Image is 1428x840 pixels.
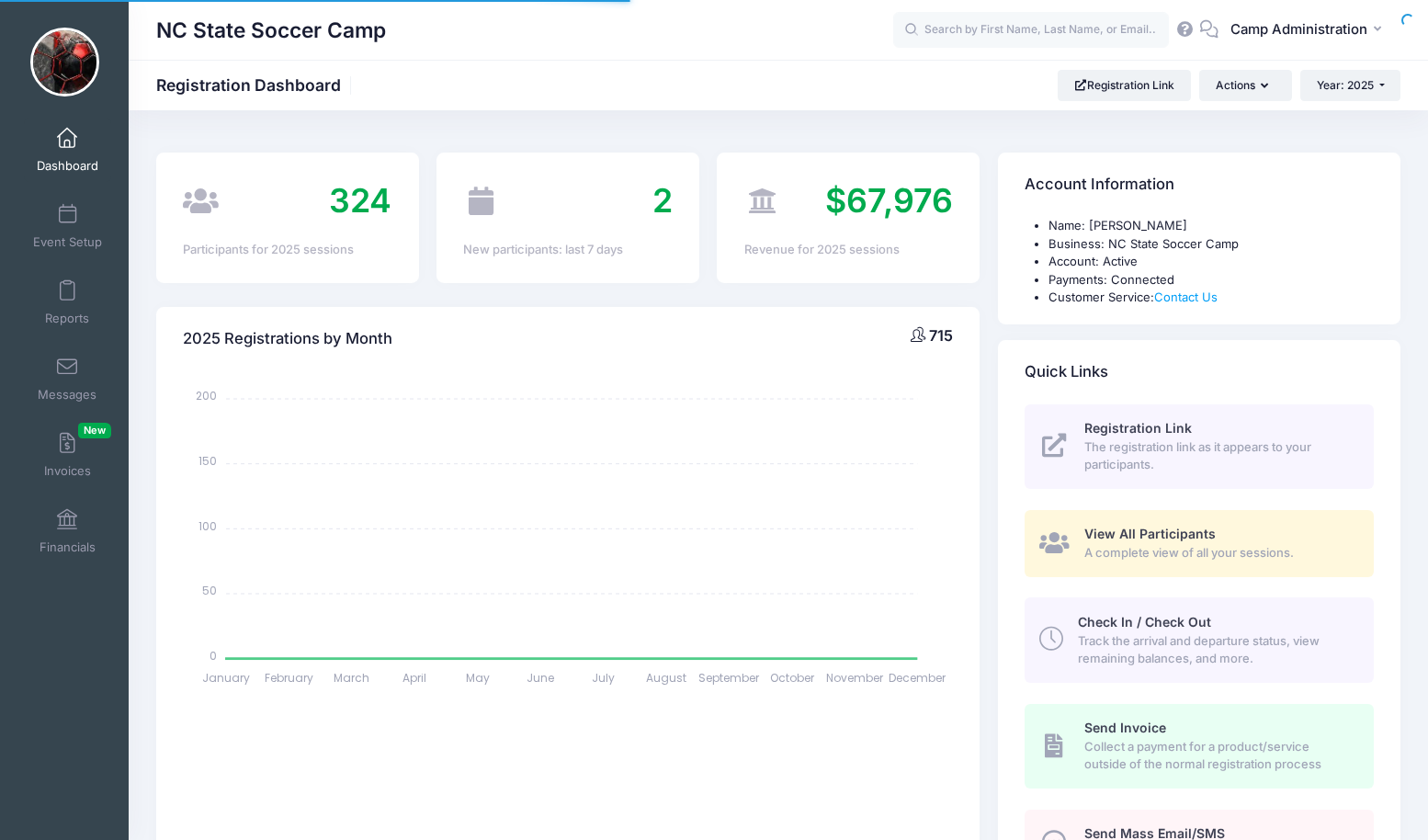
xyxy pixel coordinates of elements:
[1048,289,1374,307] li: Customer Service:
[698,669,760,685] tspan: September
[24,270,111,335] a: Reports
[1048,271,1374,289] li: Payments: Connected
[1025,404,1374,489] a: Registration Link The registration link as it appears to your participants.
[196,388,217,403] tspan: 200
[929,326,953,345] span: 715
[1078,614,1211,630] span: Check In / Check Out
[329,180,391,221] span: 324
[156,75,357,95] h1: Registration Dashboard
[198,517,217,533] tspan: 100
[24,194,111,258] a: Event Setup
[1025,510,1374,577] a: View All Participants A complete view of all your sessions.
[652,180,673,221] span: 2
[1230,19,1367,40] span: Camp Administration
[825,180,953,221] span: $67,976
[1218,9,1400,51] button: Camp Administration
[1058,70,1191,101] a: Registration Link
[334,669,370,685] tspan: March
[527,669,554,685] tspan: June
[890,669,947,685] tspan: December
[1025,597,1374,682] a: Check In / Check Out Track the arrival and departure status, view remaining balances, and more.
[402,669,426,685] tspan: April
[202,669,250,685] tspan: January
[826,669,884,685] tspan: November
[1025,704,1374,789] a: Send Invoice Collect a payment for a product/service outside of the normal registration process
[202,583,217,598] tspan: 50
[1084,526,1216,541] span: View All Participants
[44,463,91,479] span: Invoices
[183,312,392,365] h4: 2025 Registrations by Month
[1084,738,1353,774] span: Collect a payment for a product/service outside of the normal registration process
[1084,420,1192,436] span: Registration Link
[1084,438,1353,474] span: The registration link as it appears to your participants.
[1199,70,1291,101] button: Actions
[33,234,102,250] span: Event Setup
[1048,235,1374,254] li: Business: NC State Soccer Camp
[183,241,391,259] div: Participants for 2025 sessions
[198,453,217,469] tspan: 150
[1300,70,1400,101] button: Year: 2025
[24,346,111,411] a: Messages
[592,669,615,685] tspan: July
[1154,289,1218,304] a: Contact Us
[466,669,490,685] tspan: May
[24,423,111,487] a: InvoicesNew
[744,241,953,259] div: Revenue for 2025 sessions
[463,241,672,259] div: New participants: last 7 days
[1048,253,1374,271] li: Account: Active
[210,648,217,664] tspan: 0
[1025,159,1174,211] h4: Account Information
[37,158,98,174] span: Dashboard
[1025,346,1108,398] h4: Quick Links
[45,311,89,326] span: Reports
[1078,632,1353,668] span: Track the arrival and departure status, view remaining balances, and more.
[265,669,313,685] tspan: February
[1317,78,1374,92] span: Year: 2025
[78,423,111,438] span: New
[770,669,815,685] tspan: October
[40,539,96,555] span: Financials
[1048,217,1374,235] li: Name: [PERSON_NAME]
[156,9,386,51] h1: NC State Soccer Camp
[38,387,96,403] span: Messages
[1084,720,1166,735] span: Send Invoice
[30,28,99,96] img: NC State Soccer Camp
[24,118,111,182] a: Dashboard
[893,12,1169,49] input: Search by First Name, Last Name, or Email...
[24,499,111,563] a: Financials
[1084,544,1353,562] span: A complete view of all your sessions.
[646,669,686,685] tspan: August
